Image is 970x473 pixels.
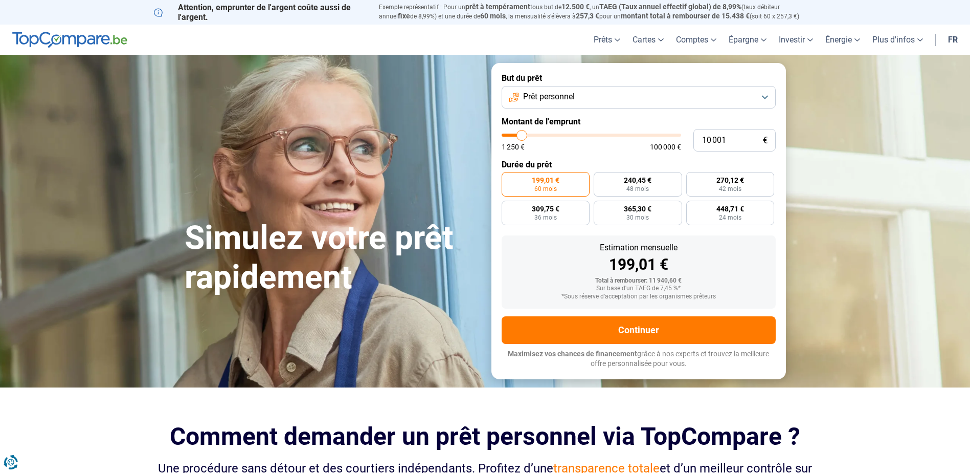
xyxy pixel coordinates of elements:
[502,349,776,369] p: grâce à nos experts et trouvez la meilleure offre personnalisée pour vous.
[534,186,557,192] span: 60 mois
[185,219,479,297] h1: Simulez votre prêt rapidement
[502,143,525,150] span: 1 250 €
[502,117,776,126] label: Montant de l'emprunt
[465,3,530,11] span: prêt à tempérament
[773,25,819,55] a: Investir
[626,186,649,192] span: 48 mois
[502,73,776,83] label: But du prêt
[532,177,559,184] span: 199,01 €
[650,143,681,150] span: 100 000 €
[480,12,506,20] span: 60 mois
[624,205,651,212] span: 365,30 €
[621,12,750,20] span: montant total à rembourser de 15.438 €
[510,285,768,292] div: Sur base d'un TAEG de 7,45 %*
[716,177,744,184] span: 270,12 €
[626,214,649,221] span: 30 mois
[599,3,741,11] span: TAEG (Taux annuel effectif global) de 8,99%
[819,25,866,55] a: Énergie
[510,277,768,285] div: Total à rembourser: 11 940,60 €
[942,25,964,55] a: fr
[508,350,637,358] span: Maximisez vos chances de financement
[154,422,817,450] h2: Comment demander un prêt personnel via TopCompare ?
[534,214,557,221] span: 36 mois
[561,3,590,11] span: 12.500 €
[502,316,776,344] button: Continuer
[576,12,599,20] span: 257,3 €
[719,214,741,221] span: 24 mois
[523,91,575,102] span: Prêt personnel
[670,25,723,55] a: Comptes
[12,32,127,48] img: TopCompare
[532,205,559,212] span: 309,75 €
[379,3,817,21] p: Exemple représentatif : Pour un tous but de , un (taux débiteur annuel de 8,99%) et une durée de ...
[626,25,670,55] a: Cartes
[154,3,367,22] p: Attention, emprunter de l'argent coûte aussi de l'argent.
[502,160,776,169] label: Durée du prêt
[866,25,929,55] a: Plus d'infos
[510,244,768,252] div: Estimation mensuelle
[502,86,776,109] button: Prêt personnel
[588,25,626,55] a: Prêts
[763,136,768,145] span: €
[719,186,741,192] span: 42 mois
[510,293,768,300] div: *Sous réserve d'acceptation par les organismes prêteurs
[716,205,744,212] span: 448,71 €
[624,177,651,184] span: 240,45 €
[398,12,410,20] span: fixe
[510,257,768,272] div: 199,01 €
[723,25,773,55] a: Épargne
